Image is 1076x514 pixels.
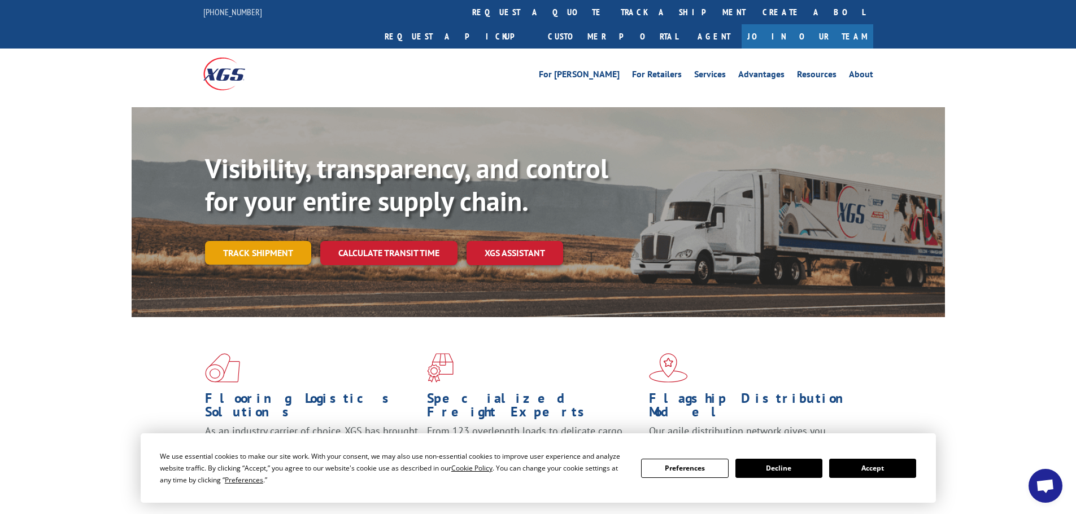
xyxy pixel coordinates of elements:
button: Decline [735,459,822,478]
button: Preferences [641,459,728,478]
div: Cookie Consent Prompt [141,433,936,503]
a: Services [694,70,726,82]
span: As an industry carrier of choice, XGS has brought innovation and dedication to flooring logistics... [205,424,418,464]
span: Cookie Policy [451,463,493,473]
a: Track shipment [205,241,311,265]
a: Open chat [1029,469,1062,503]
a: [PHONE_NUMBER] [203,6,262,17]
h1: Flooring Logistics Solutions [205,392,419,424]
a: Customer Portal [539,24,686,49]
a: Advantages [738,70,785,82]
h1: Specialized Freight Experts [427,392,641,424]
span: Our agile distribution network gives you nationwide inventory management on demand. [649,424,857,451]
img: xgs-icon-focused-on-flooring-red [427,353,454,383]
a: About [849,70,873,82]
a: XGS ASSISTANT [467,241,563,265]
b: Visibility, transparency, and control for your entire supply chain. [205,151,608,218]
a: Agent [686,24,742,49]
span: Preferences [225,475,263,485]
h1: Flagship Distribution Model [649,392,862,424]
p: From 123 overlength loads to delicate cargo, our experienced staff knows the best way to move you... [427,424,641,475]
img: xgs-icon-total-supply-chain-intelligence-red [205,353,240,383]
a: Join Our Team [742,24,873,49]
a: Resources [797,70,837,82]
div: We use essential cookies to make our site work. With your consent, we may also use non-essential ... [160,450,628,486]
a: For [PERSON_NAME] [539,70,620,82]
a: For Retailers [632,70,682,82]
img: xgs-icon-flagship-distribution-model-red [649,353,688,383]
a: Request a pickup [376,24,539,49]
a: Calculate transit time [320,241,458,265]
button: Accept [829,459,916,478]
